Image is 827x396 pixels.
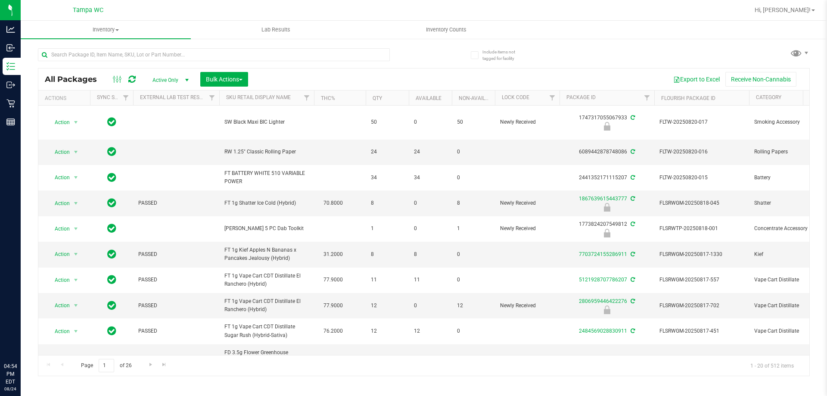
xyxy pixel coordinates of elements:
[482,49,525,62] span: Include items not tagged for facility
[371,276,404,284] span: 11
[579,196,627,202] a: 1867639615443777
[224,297,309,314] span: FT 1g Vape Cart CDT Distillate El Ranchero (Hybrid)
[224,199,309,207] span: FT 1g Shatter Ice Cold (Hybrid)
[457,174,490,182] span: 0
[558,174,656,182] div: 2441352171115207
[414,302,447,310] span: 0
[743,359,801,372] span: 1 - 20 of 512 items
[47,299,70,312] span: Action
[205,90,219,105] a: Filter
[319,197,347,209] span: 70.8000
[47,223,70,235] span: Action
[500,118,554,126] span: Newly Received
[47,248,70,260] span: Action
[21,21,191,39] a: Inventory
[629,328,635,334] span: Sync from Compliance System
[414,26,478,34] span: Inventory Counts
[138,276,214,284] span: PASSED
[71,116,81,128] span: select
[99,359,114,372] input: 1
[47,116,70,128] span: Action
[659,302,744,310] span: FLSRWGM-20250817-702
[754,174,819,182] span: Battery
[457,276,490,284] span: 0
[629,196,635,202] span: Sync from Compliance System
[579,328,627,334] a: 2484569028830911
[659,199,744,207] span: FLSRWGM-20250818-045
[107,146,116,158] span: In Sync
[725,72,796,87] button: Receive Non-Cannabis
[107,325,116,337] span: In Sync
[224,272,309,288] span: FT 1g Vape Cart CDT Distillate El Ranchero (Hybrid)
[200,72,248,87] button: Bulk Actions
[373,95,382,101] a: Qty
[558,148,656,156] div: 6089442878748086
[754,148,819,156] span: Rolling Papers
[224,118,309,126] span: SW Black Maxi BIC Lighter
[47,274,70,286] span: Action
[414,250,447,259] span: 8
[579,251,627,257] a: 7703724155286911
[414,276,447,284] span: 11
[45,95,87,101] div: Actions
[371,199,404,207] span: 8
[224,349,309,374] span: FD 3.5g Flower Greenhouse [GEOGRAPHIC_DATA] (Hybrid-Indica)
[191,21,361,39] a: Lab Results
[224,169,309,186] span: FT BATTERY WHITE 510 VARIABLE POWER
[566,94,596,100] a: Package ID
[371,250,404,259] span: 8
[416,95,441,101] a: Available
[629,149,635,155] span: Sync from Compliance System
[97,94,130,100] a: Sync Status
[6,62,15,71] inline-svg: Inventory
[659,174,744,182] span: FLTW-20250820-015
[558,220,656,237] div: 1773824207549812
[25,326,36,336] iframe: Resource center unread badge
[107,248,116,260] span: In Sync
[73,6,103,14] span: Tampa WC
[457,118,490,126] span: 50
[319,248,347,261] span: 31.2000
[6,44,15,52] inline-svg: Inbound
[6,81,15,89] inline-svg: Outbound
[754,276,819,284] span: Vape Cart Distillate
[457,250,490,259] span: 0
[250,26,302,34] span: Lab Results
[558,203,656,212] div: Newly Received
[558,229,656,237] div: Newly Received
[629,175,635,181] span: Sync from Compliance System
[224,246,309,262] span: FT 1g Kief Apples N Bananas x Pancakes Jealousy (Hybrid)
[414,327,447,335] span: 12
[138,302,214,310] span: PASSED
[224,323,309,339] span: FT 1g Vape Cart CDT Distillate Sugar Rush (Hybrid-Sativa)
[579,277,627,283] a: 5121928707786207
[158,359,171,371] a: Go to the last page
[319,299,347,312] span: 77.9000
[361,21,531,39] a: Inventory Counts
[224,225,309,233] span: [PERSON_NAME] 5 PC Dab Toolkit
[545,90,560,105] a: Filter
[107,222,116,234] span: In Sync
[754,327,819,335] span: Vape Cart Distillate
[224,148,309,156] span: RW 1.25" Classic Rolling Paper
[629,251,635,257] span: Sync from Compliance System
[21,26,191,34] span: Inventory
[502,94,529,100] a: Lock Code
[319,274,347,286] span: 77.9000
[71,171,81,184] span: select
[107,274,116,286] span: In Sync
[300,90,314,105] a: Filter
[661,95,715,101] a: Flourish Package ID
[629,277,635,283] span: Sync from Compliance System
[107,197,116,209] span: In Sync
[414,199,447,207] span: 0
[414,118,447,126] span: 0
[71,248,81,260] span: select
[71,146,81,158] span: select
[371,327,404,335] span: 12
[754,118,819,126] span: Smoking Accessory
[71,325,81,337] span: select
[459,95,497,101] a: Non-Available
[457,225,490,233] span: 1
[371,302,404,310] span: 12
